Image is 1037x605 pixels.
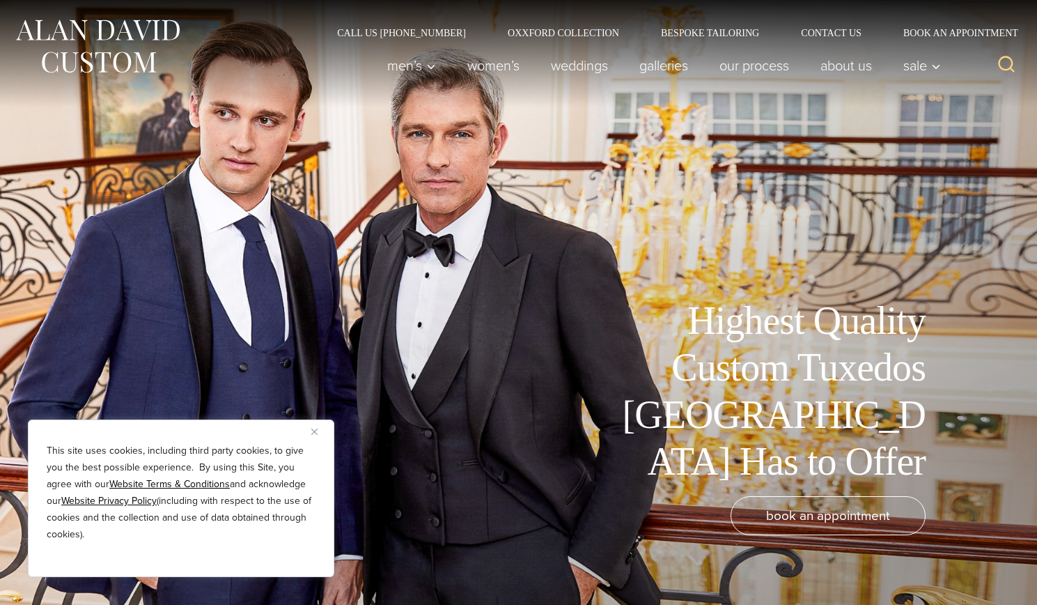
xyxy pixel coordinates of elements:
[311,423,328,440] button: Close
[624,52,704,79] a: Galleries
[316,28,1023,38] nav: Secondary Navigation
[387,59,436,72] span: Men’s
[990,49,1023,82] button: View Search Form
[109,477,230,491] a: Website Terms & Conditions
[487,28,640,38] a: Oxxford Collection
[47,443,315,543] p: This site uses cookies, including third party cookies, to give you the best possible experience. ...
[704,52,805,79] a: Our Process
[452,52,536,79] a: Women’s
[316,28,487,38] a: Call Us [PHONE_NUMBER]
[14,15,181,77] img: Alan David Custom
[731,496,926,535] a: book an appointment
[766,505,890,526] span: book an appointment
[372,52,949,79] nav: Primary Navigation
[61,493,157,508] a: Website Privacy Policy
[640,28,780,38] a: Bespoke Tailoring
[805,52,888,79] a: About Us
[882,28,1023,38] a: Book an Appointment
[780,28,882,38] a: Contact Us
[536,52,624,79] a: weddings
[612,298,926,485] h1: Highest Quality Custom Tuxedos [GEOGRAPHIC_DATA] Has to Offer
[903,59,941,72] span: Sale
[311,429,318,435] img: Close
